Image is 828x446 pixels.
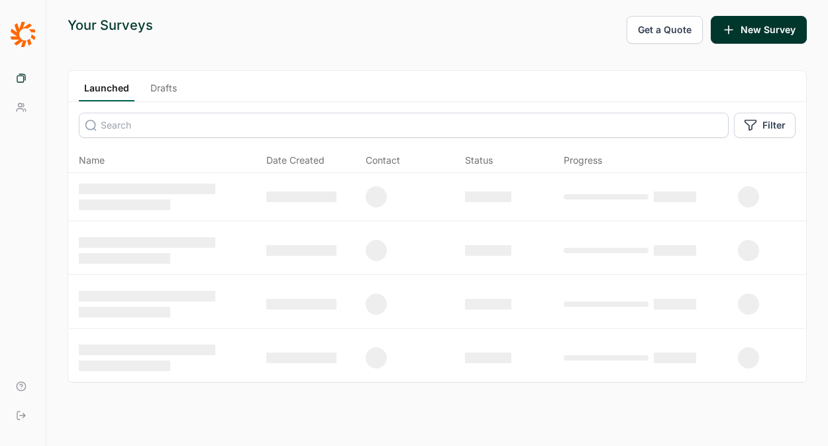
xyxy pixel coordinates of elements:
span: Name [79,154,105,167]
a: Launched [79,82,134,101]
button: Filter [734,113,796,138]
div: Contact [366,154,400,167]
div: Status [465,154,493,167]
button: Get a Quote [627,16,703,44]
span: Date Created [266,154,325,167]
input: Search [79,113,729,138]
div: Your Surveys [68,16,153,34]
span: Filter [762,119,786,132]
div: Progress [564,154,602,167]
button: New Survey [711,16,807,44]
a: Drafts [145,82,182,101]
